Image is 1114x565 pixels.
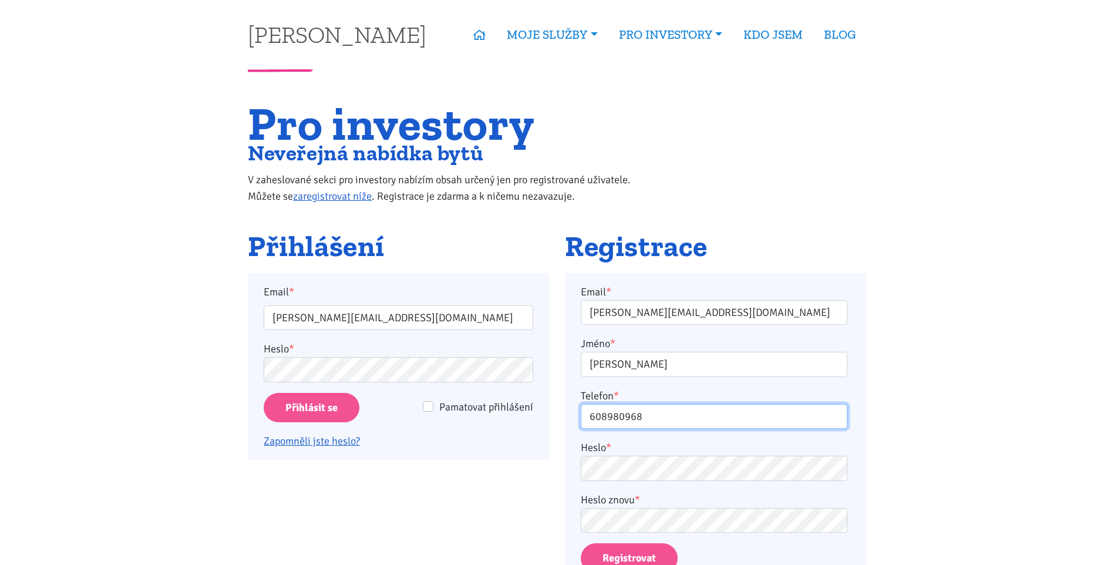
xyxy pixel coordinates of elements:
[581,492,640,508] label: Heslo znovu
[248,104,655,143] h1: Pro investory
[293,190,372,203] a: zaregistrovat níže
[264,341,294,357] label: Heslo
[635,493,640,506] abbr: required
[581,439,611,456] label: Heslo
[614,389,619,402] abbr: required
[248,23,426,46] a: [PERSON_NAME]
[581,388,619,404] label: Telefon
[264,393,359,423] input: Přihlásit se
[248,143,655,163] h2: Neveřejná nabídka bytů
[733,21,813,48] a: KDO JSEM
[581,335,615,352] label: Jméno
[256,284,541,300] label: Email
[610,337,615,350] abbr: required
[606,285,611,298] abbr: required
[248,171,655,204] p: V zaheslované sekci pro investory nabízím obsah určený jen pro registrované uživatele. Můžete se ...
[496,21,608,48] a: MOJE SLUŽBY
[439,401,533,413] span: Pamatovat přihlášení
[606,441,611,454] abbr: required
[581,284,611,300] label: Email
[248,231,549,263] h2: Přihlášení
[264,435,360,448] a: Zapomněli jste heslo?
[813,21,866,48] a: BLOG
[608,21,733,48] a: PRO INVESTORY
[565,231,866,263] h2: Registrace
